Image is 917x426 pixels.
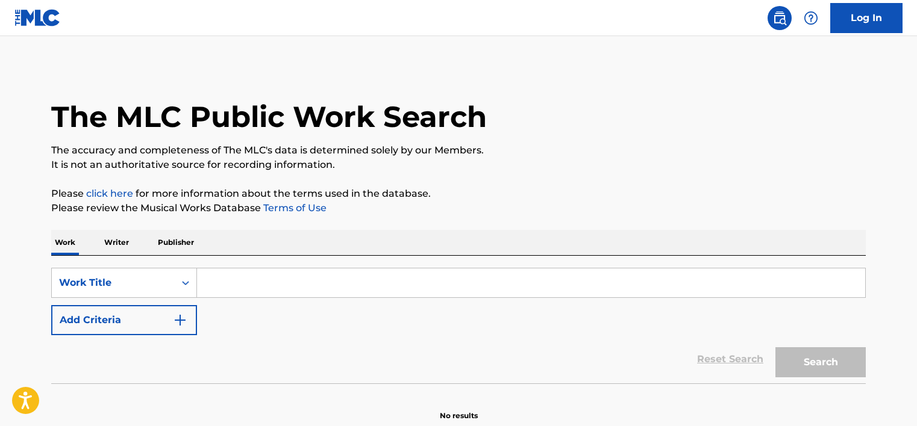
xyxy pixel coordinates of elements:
[154,230,198,255] p: Publisher
[51,143,866,158] p: The accuracy and completeness of The MLC's data is determined solely by our Members.
[799,6,823,30] div: Help
[857,368,917,426] iframe: Chat Widget
[173,313,187,327] img: 9d2ae6d4665cec9f34b9.svg
[768,6,792,30] a: Public Search
[261,202,327,214] a: Terms of Use
[101,230,133,255] p: Writer
[51,187,866,201] p: Please for more information about the terms used in the database.
[14,9,61,26] img: MLC Logo
[440,396,478,421] p: No results
[804,11,818,25] img: help
[51,268,866,383] form: Search Form
[86,188,133,199] a: click here
[51,158,866,172] p: It is not an authoritative source for recording information.
[830,3,903,33] a: Log In
[772,11,787,25] img: search
[51,99,487,135] h1: The MLC Public Work Search
[51,230,79,255] p: Work
[51,305,197,335] button: Add Criteria
[59,276,167,290] div: Work Title
[51,201,866,215] p: Please review the Musical Works Database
